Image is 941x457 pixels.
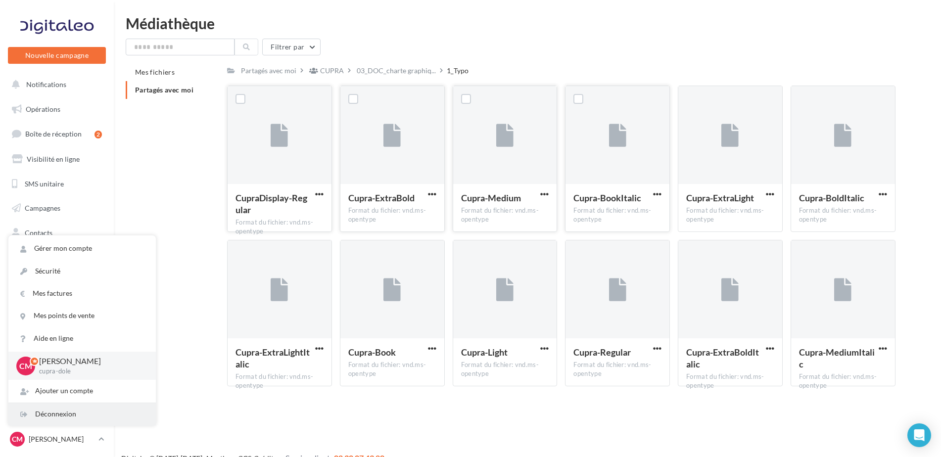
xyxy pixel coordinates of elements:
span: Boîte de réception [25,130,82,138]
span: Cupra-BookItalic [573,192,641,203]
a: CM [PERSON_NAME] [8,430,106,449]
div: Format du fichier: vnd.ms-opentype [348,206,436,224]
a: Contacts [6,223,108,243]
div: Ajouter un compte [8,380,156,402]
div: Format du fichier: vnd.ms-opentype [348,361,436,378]
div: Médiathèque [126,16,929,31]
span: Cupra-Regular [573,347,631,358]
span: 03_DOC_charte graphiq... [357,66,436,76]
a: PLV et print personnalisable [6,296,108,325]
div: Format du fichier: vnd.ms-opentype [799,372,887,390]
a: Campagnes DataOnDemand [6,329,108,359]
span: Cupra-MediumItalic [799,347,875,369]
span: Cupra-ExtraLightItalic [235,347,310,369]
a: Médiathèque [6,247,108,268]
span: Cupra-ExtraBold [348,192,415,203]
a: Mes points de vente [8,305,156,327]
span: Cupra-Medium [461,192,521,203]
a: Gérer mon compte [8,237,156,260]
span: Visibilité en ligne [27,155,80,163]
div: Format du fichier: vnd.ms-opentype [461,206,549,224]
div: Déconnexion [8,403,156,425]
span: Cupra-BoldItalic [799,192,864,203]
span: Cupra-Book [348,347,396,358]
div: Format du fichier: vnd.ms-opentype [573,206,661,224]
p: [PERSON_NAME] [39,356,140,367]
a: Visibilité en ligne [6,149,108,170]
div: Format du fichier: vnd.ms-opentype [461,361,549,378]
div: 1_Typo [447,66,469,76]
div: CUPRA [320,66,344,76]
span: Campagnes [25,204,60,212]
span: CM [12,434,23,444]
span: CM [19,360,32,371]
a: Boîte de réception2 [6,123,108,144]
span: Notifications [26,80,66,89]
span: Mes fichiers [135,68,175,76]
div: Open Intercom Messenger [907,423,931,447]
a: SMS unitaire [6,174,108,194]
p: cupra-dole [39,367,140,376]
div: Format du fichier: vnd.ms-opentype [686,206,774,224]
a: Sécurité [8,260,156,282]
div: Format du fichier: vnd.ms-opentype [235,218,324,236]
span: Partagés avec moi [135,86,193,94]
p: [PERSON_NAME] [29,434,94,444]
span: Cupra-Light [461,347,508,358]
div: 2 [94,131,102,138]
a: Calendrier [6,272,108,292]
div: Format du fichier: vnd.ms-opentype [573,361,661,378]
span: Opérations [26,105,60,113]
button: Notifications [6,74,104,95]
div: Format du fichier: vnd.ms-opentype [686,372,774,390]
a: Aide en ligne [8,327,156,350]
span: Contacts [25,228,52,237]
span: Cupra-ExtraLight [686,192,754,203]
a: Opérations [6,99,108,120]
div: Format du fichier: vnd.ms-opentype [799,206,887,224]
a: Campagnes [6,198,108,219]
button: Filtrer par [262,39,321,55]
span: CupraDisplay-Regular [235,192,307,215]
div: Format du fichier: vnd.ms-opentype [235,372,324,390]
a: Mes factures [8,282,156,305]
span: SMS unitaire [25,179,64,187]
div: Partagés avec moi [241,66,296,76]
span: Cupra-ExtraBoldItalic [686,347,759,369]
button: Nouvelle campagne [8,47,106,64]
